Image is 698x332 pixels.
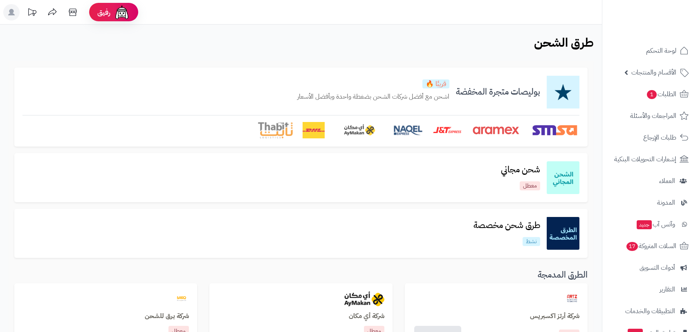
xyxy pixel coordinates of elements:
[636,219,675,230] span: وآتس آب
[114,4,130,20] img: ai-face.png
[334,122,384,138] img: AyMakan
[607,128,693,147] a: طلبات الإرجاع
[520,181,540,190] p: معطل
[393,122,423,138] img: Naqel
[659,175,675,187] span: العملاء
[467,221,547,230] h3: طرق شحن مخصصة
[607,236,693,256] a: السلات المتروكة17
[218,313,384,320] h3: شركة أي مكان
[467,221,547,246] a: طرق شحن مخصصةنشط
[258,122,293,138] img: Thabit
[646,88,676,100] span: الطلبات
[607,301,693,321] a: التطبيقات والخدمات
[631,67,676,78] span: الأقسام والمنتجات
[530,122,579,138] img: SMSA
[471,122,521,138] img: Aramex
[607,149,693,169] a: إشعارات التحويلات البنكية
[297,92,449,102] p: اشحن مع أفضل شركات الشحن بضغطة واحدة وبأفضل الأسعار
[449,87,547,97] h3: بوليصات متجرة المخفضة
[303,122,324,138] img: DHL
[413,313,579,320] a: شركة أرتز اكسبريس
[607,193,693,212] a: المدونة
[660,284,675,295] span: التقارير
[630,110,676,122] span: المراجعات والأسئلة
[626,242,638,251] span: 17
[433,122,462,138] img: J&T Express
[344,291,384,306] img: aymakan
[607,106,693,126] a: المراجعات والأسئلة
[607,215,693,234] a: وآتس آبجديد
[413,291,579,306] a: artzexpress
[14,270,588,280] h3: الطرق المدمجة
[637,220,652,229] span: جديد
[22,313,189,320] h3: شركة برق للشحن
[607,171,693,191] a: العملاء
[657,197,675,208] span: المدونة
[643,132,676,143] span: طلبات الإرجاع
[626,240,676,252] span: السلات المتروكة
[97,7,110,17] span: رفيق
[646,90,657,99] span: 1
[607,258,693,278] a: أدوات التسويق
[174,291,189,306] img: barq
[614,154,676,165] span: إشعارات التحويلات البنكية
[534,33,594,52] b: طرق الشحن
[640,262,675,273] span: أدوات التسويق
[523,237,540,246] p: نشط
[642,11,690,28] img: logo-2.png
[494,165,547,190] a: شحن مجانيمعطل
[607,280,693,299] a: التقارير
[494,165,547,174] h3: شحن مجاني
[565,291,579,306] img: artzexpress
[22,4,42,23] a: تحديثات المنصة
[607,41,693,61] a: لوحة التحكم
[646,45,676,56] span: لوحة التحكم
[625,305,675,317] span: التطبيقات والخدمات
[422,79,449,88] p: قريبًا 🔥
[607,84,693,104] a: الطلبات1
